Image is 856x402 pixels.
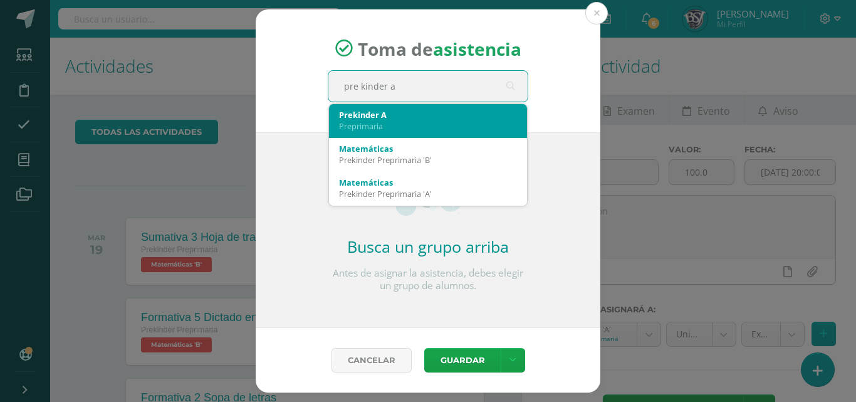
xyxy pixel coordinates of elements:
[328,71,528,102] input: Busca un grado o sección aquí...
[339,188,517,199] div: Prekinder Preprimaria 'A'
[328,267,528,292] p: Antes de asignar la asistencia, debes elegir un grupo de alumnos.
[331,348,412,373] a: Cancelar
[358,36,521,60] span: Toma de
[339,154,517,166] div: Prekinder Preprimaria 'B'
[424,348,501,373] button: Guardar
[433,36,521,60] strong: asistencia
[339,120,517,132] div: Preprimaria
[328,236,528,257] h2: Busca un grupo arriba
[339,177,517,188] div: Matemáticas
[339,143,517,154] div: Matemáticas
[585,2,608,24] button: Close (Esc)
[339,109,517,120] div: Prekinder A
